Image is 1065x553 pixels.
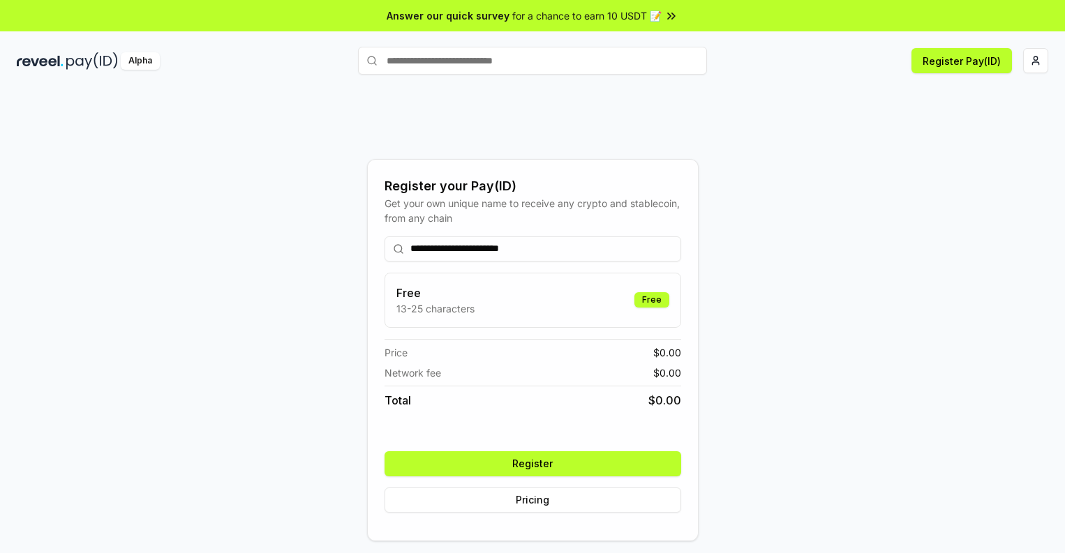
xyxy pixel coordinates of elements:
[17,52,64,70] img: reveel_dark
[385,392,411,409] span: Total
[385,345,408,360] span: Price
[121,52,160,70] div: Alpha
[385,365,441,380] span: Network fee
[385,487,681,513] button: Pricing
[653,345,681,360] span: $ 0.00
[66,52,118,70] img: pay_id
[396,301,475,316] p: 13-25 characters
[396,285,475,301] h3: Free
[911,48,1012,73] button: Register Pay(ID)
[653,365,681,380] span: $ 0.00
[385,176,681,196] div: Register your Pay(ID)
[385,196,681,225] div: Get your own unique name to receive any crypto and stablecoin, from any chain
[634,292,669,308] div: Free
[387,8,509,23] span: Answer our quick survey
[512,8,662,23] span: for a chance to earn 10 USDT 📝
[385,451,681,476] button: Register
[648,392,681,409] span: $ 0.00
